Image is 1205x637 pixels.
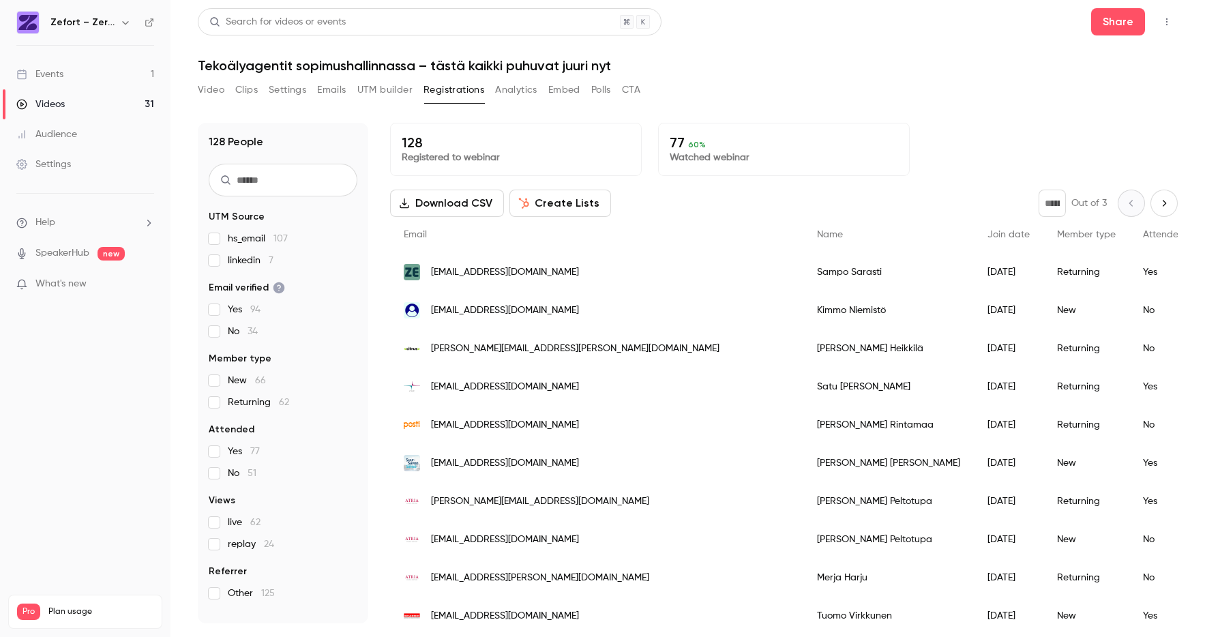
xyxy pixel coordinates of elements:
[495,79,537,101] button: Analytics
[228,303,261,316] span: Yes
[17,604,40,620] span: Pro
[803,291,974,329] div: Kimmo Niemistö
[16,158,71,171] div: Settings
[509,190,611,217] button: Create Lists
[209,494,235,507] span: Views
[209,352,271,366] span: Member type
[138,278,154,291] iframe: Noticeable Trigger
[404,421,420,428] img: posti.com
[228,537,274,551] span: replay
[228,516,261,529] span: live
[209,281,285,295] span: Email verified
[250,305,261,314] span: 94
[1043,559,1129,597] div: Returning
[228,232,288,246] span: hs_email
[974,520,1043,559] div: [DATE]
[404,230,427,239] span: Email
[404,264,420,280] img: zefort.com
[264,539,274,549] span: 24
[987,230,1030,239] span: Join date
[423,79,484,101] button: Registrations
[548,79,580,101] button: Embed
[17,12,39,33] img: Zefort – Zero-Effort Contract Management
[688,140,706,149] span: 60 %
[404,493,420,509] img: atria.com
[404,302,420,318] img: eudisolutions.eu
[198,79,224,101] button: Video
[670,134,898,151] p: 77
[209,210,265,224] span: UTM Source
[317,79,346,101] button: Emails
[431,418,579,432] span: [EMAIL_ADDRESS][DOMAIN_NAME]
[209,210,357,600] section: facet-groups
[803,559,974,597] div: Merja Harju
[250,447,260,456] span: 77
[1129,597,1198,635] div: Yes
[235,79,258,101] button: Clips
[1043,520,1129,559] div: New
[803,597,974,635] div: Tuomo Virkkunen
[404,608,420,624] img: boardio.com
[16,98,65,111] div: Videos
[404,569,420,586] img: atria.com
[228,325,258,338] span: No
[209,134,263,150] h1: 128 People
[1129,482,1198,520] div: Yes
[209,15,346,29] div: Search for videos or events
[803,368,974,406] div: Satu [PERSON_NAME]
[261,589,275,598] span: 125
[402,151,630,164] p: Registered to webinar
[974,291,1043,329] div: [DATE]
[16,216,154,230] li: help-dropdown-opener
[273,234,288,243] span: 107
[35,216,55,230] span: Help
[431,609,579,623] span: [EMAIL_ADDRESS][DOMAIN_NAME]
[404,379,420,395] img: csc.fi
[228,445,260,458] span: Yes
[1043,291,1129,329] div: New
[402,134,630,151] p: 128
[1143,230,1185,239] span: Attended
[1129,329,1198,368] div: No
[974,253,1043,291] div: [DATE]
[803,406,974,444] div: [PERSON_NAME] Rintamaa
[1043,482,1129,520] div: Returning
[1043,597,1129,635] div: New
[431,571,649,585] span: [EMAIL_ADDRESS][PERSON_NAME][DOMAIN_NAME]
[228,396,289,409] span: Returning
[209,565,247,578] span: Referrer
[269,256,273,265] span: 7
[1129,559,1198,597] div: No
[803,253,974,291] div: Sampo Sarasti
[622,79,640,101] button: CTA
[431,456,579,471] span: [EMAIL_ADDRESS][DOMAIN_NAME]
[431,380,579,394] span: [EMAIL_ADDRESS][DOMAIN_NAME]
[98,247,125,261] span: new
[803,444,974,482] div: [PERSON_NAME] [PERSON_NAME]
[974,406,1043,444] div: [DATE]
[1129,291,1198,329] div: No
[431,342,719,356] span: [PERSON_NAME][EMAIL_ADDRESS][PERSON_NAME][DOMAIN_NAME]
[1043,368,1129,406] div: Returning
[16,128,77,141] div: Audience
[16,68,63,81] div: Events
[803,482,974,520] div: [PERSON_NAME] Peltotupa
[279,398,289,407] span: 62
[404,531,420,548] img: atria.com
[35,277,87,291] span: What's new
[803,520,974,559] div: [PERSON_NAME] Peltotupa
[209,423,254,436] span: Attended
[974,597,1043,635] div: [DATE]
[1043,253,1129,291] div: Returning
[1043,329,1129,368] div: Returning
[974,482,1043,520] div: [DATE]
[248,469,256,478] span: 51
[1129,444,1198,482] div: Yes
[228,374,266,387] span: New
[198,57,1178,74] h1: Tekoälyagentit sopimushallinnassa – tästä kaikki puhuvat juuri nyt
[50,16,115,29] h6: Zefort – Zero-Effort Contract Management
[250,518,261,527] span: 62
[431,533,579,547] span: [EMAIL_ADDRESS][DOMAIN_NAME]
[431,303,579,318] span: [EMAIL_ADDRESS][DOMAIN_NAME]
[974,444,1043,482] div: [DATE]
